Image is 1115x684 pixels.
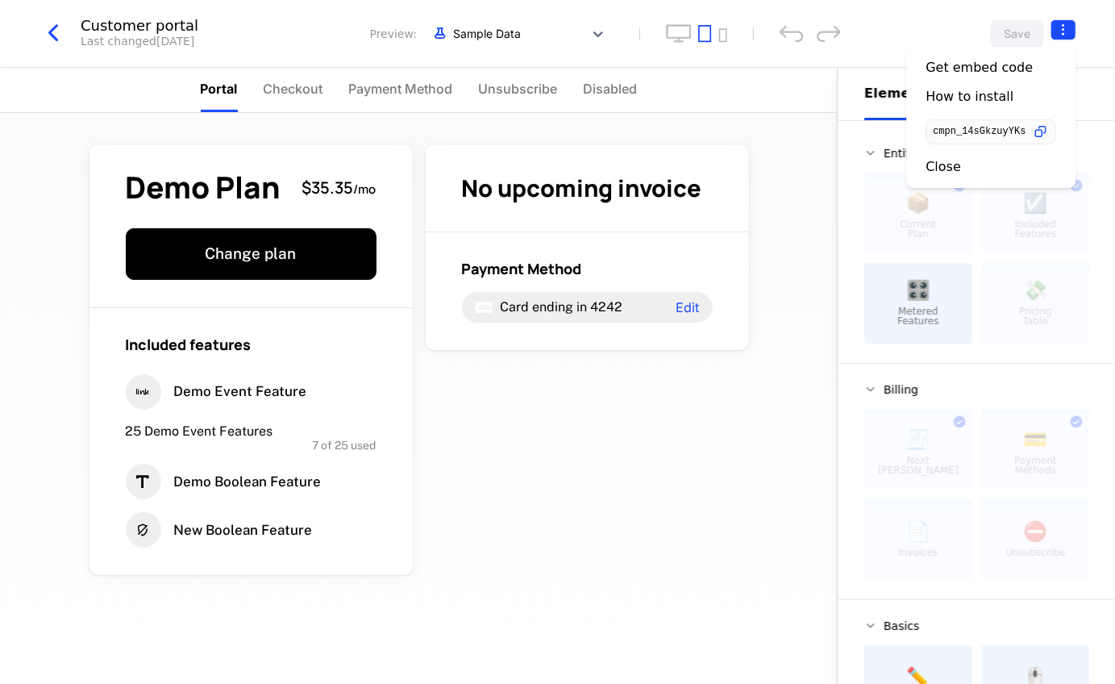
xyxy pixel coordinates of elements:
span: New Boolean Feature [174,521,313,540]
span: Included features [126,335,252,354]
span: $35.35 [302,177,354,198]
div: How to install [926,89,1013,105]
sub: / mo [354,181,377,198]
button: cmpn_14sGkzuyYKs [926,119,1056,144]
span: cmpn_14sGkzuyYKs [933,127,1026,136]
i: link [126,374,161,410]
span: Demo Event Feature [174,382,307,401]
div: Select action [906,47,1075,188]
div: Close [926,159,961,175]
span: No upcoming invoice [462,172,702,204]
span: Card ending in [501,299,588,315]
i: text [126,464,161,499]
span: 7 of 25 used [313,440,377,451]
span: 4242 [591,299,623,315]
i: visa [475,298,494,317]
span: Demo Plan [126,173,281,202]
span: Demo Boolean Feature [174,473,322,491]
div: Get embed code [926,60,1033,76]
button: Change plan [126,228,377,280]
span: Payment Method [462,259,582,278]
i: unprotected [126,512,161,548]
span: 25 Demo Event Features [126,423,273,439]
span: Edit [676,301,700,314]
